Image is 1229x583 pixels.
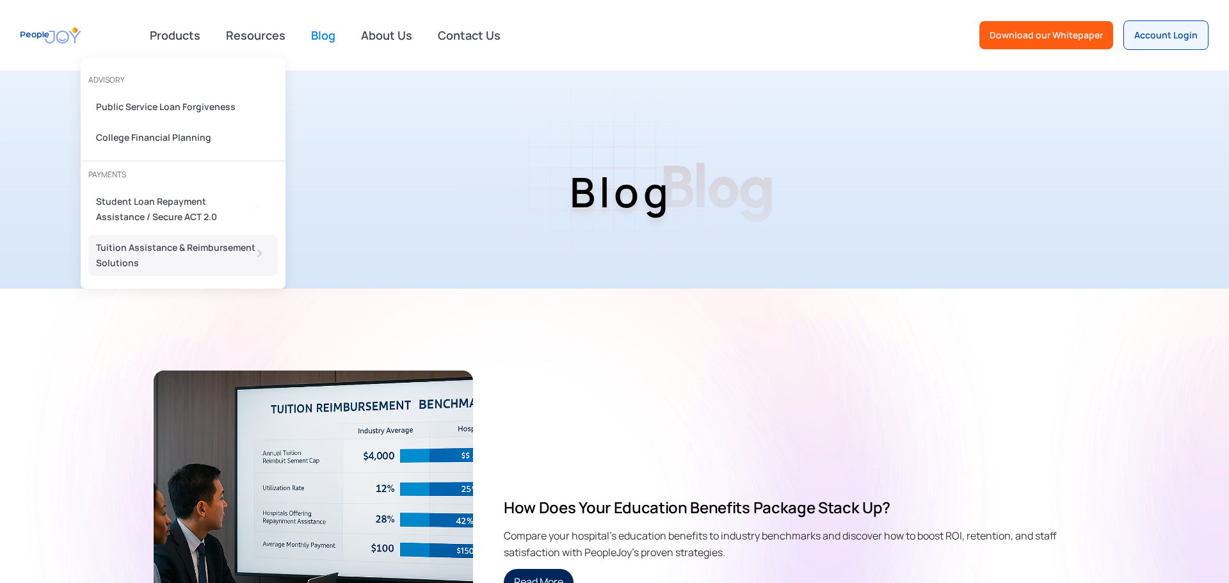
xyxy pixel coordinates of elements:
a: Account Login [1123,20,1209,50]
div: Products [142,22,208,48]
a: Tuition Assistance & Reimbursement Solutions [88,235,278,276]
a: Download our Whitepaper [979,21,1113,49]
a: home [20,21,81,50]
div: advisory [88,71,278,89]
a: About Us [353,21,420,49]
a: Blog [303,21,343,49]
h2: How Does Your Education Benefits Package Stack Up? [504,497,1075,518]
div: College Financial Planning [96,130,262,145]
a: Resources [218,21,293,49]
div: Account Login [1134,29,1198,42]
nav: Products [81,48,285,289]
h1: Blog [154,138,1088,246]
a: Public Service Loan Forgiveness [88,94,278,120]
div: Tuition Assistance & Reimbursement Solutions [96,240,262,271]
a: Student Loan Repayment Assistance / Secure ACT 2.0 [88,189,278,230]
div: PAYMENTS [88,166,278,184]
div: Public Service Loan Forgiveness [96,99,262,115]
div: Download our Whitepaper [990,29,1103,42]
div: Student Loan Repayment Assistance / Secure ACT 2.0 [96,194,240,225]
a: Contact Us [430,21,508,49]
a: College Financial Planning [88,125,278,150]
div: Compare your hospital's education benefits to industry benchmarks and discover how to boost ROI, ... [504,528,1075,559]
